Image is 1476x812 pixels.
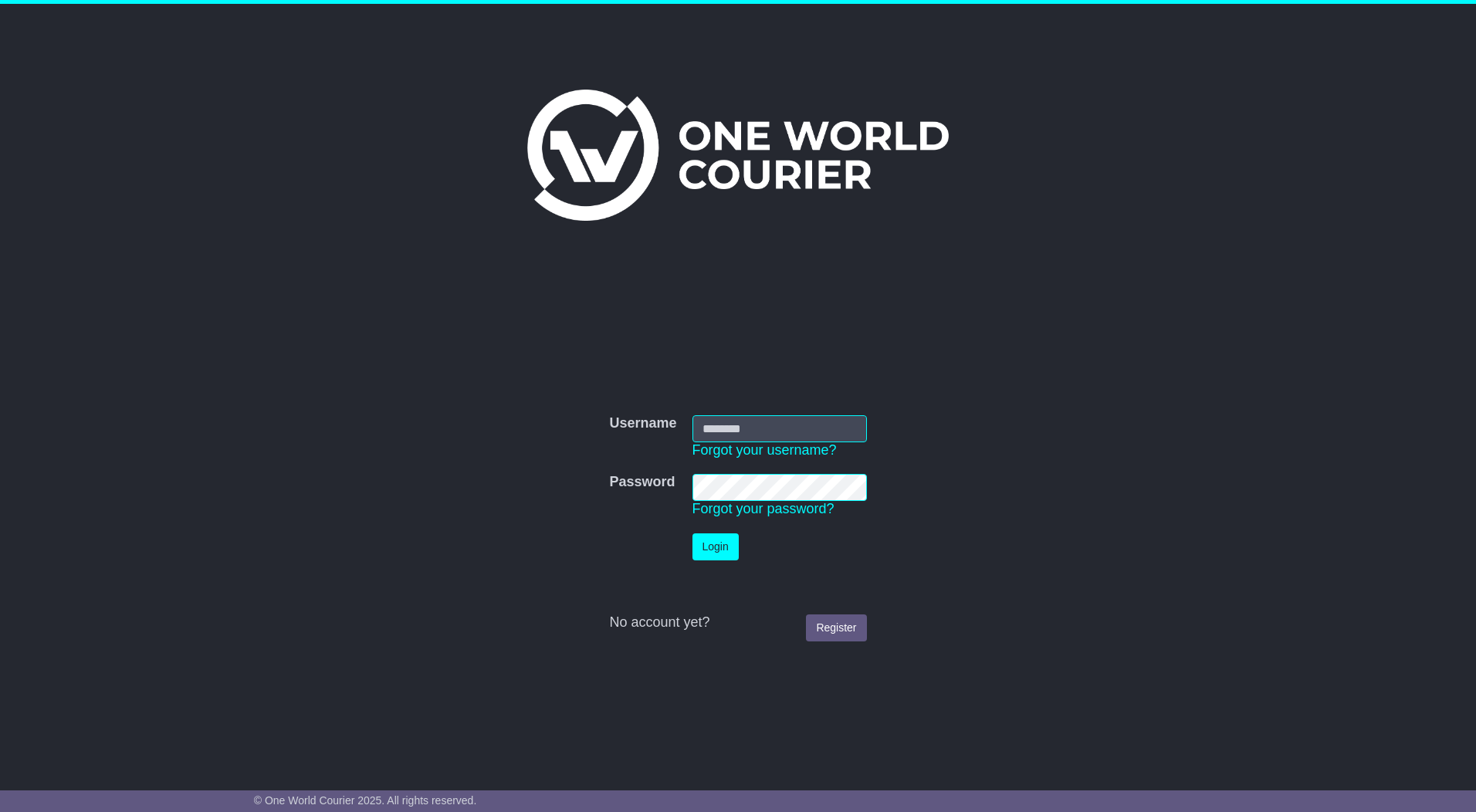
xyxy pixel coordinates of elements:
img: One World [527,90,949,221]
a: Register [806,614,866,641]
button: Login [692,533,739,560]
a: Forgot your password? [692,501,834,516]
span: © One World Courier 2025. All rights reserved. [254,794,477,807]
label: Password [609,474,675,491]
label: Username [609,415,676,432]
div: No account yet? [609,614,866,631]
a: Forgot your username? [692,442,837,458]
